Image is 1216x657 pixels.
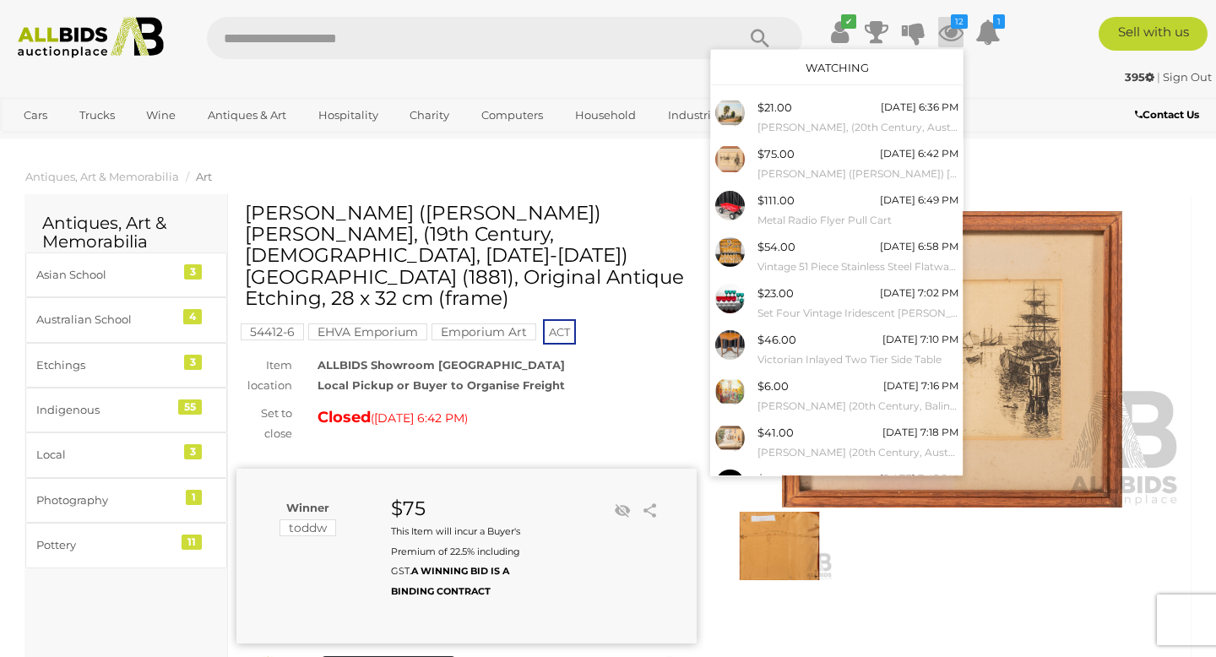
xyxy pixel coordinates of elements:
small: [PERSON_NAME] (20th Century, Balinese School), Dance Ceremony, 109 x 127 Cm (edge to edge) [757,397,958,415]
button: Search [718,17,802,59]
img: 53394-34a.jpg [715,377,745,406]
img: 54412-6a.jpg [715,144,745,174]
a: Sell with us [1099,17,1208,51]
div: [DATE] 7:02 PM [880,284,958,302]
a: 1 [975,17,1001,47]
div: Asian School [36,265,176,285]
a: Local 3 [25,432,227,477]
span: $41.00 [757,426,794,439]
img: William (Bell) Scott, (19th Century, Scottish, 1811-1890) Venice (1881), Original Antique Etching... [726,512,833,580]
span: [DATE] 6:42 PM [374,410,464,426]
a: $41.00 [DATE] 7:18 PM [PERSON_NAME] (20th Century, Australian), [PERSON_NAME], the Rocks, [GEOGRA... [711,419,963,465]
a: $75.00 [DATE] 7:45 PM Two Chinese [PERSON_NAME] Song Style Conical Bowls [711,465,963,512]
h2: Antiques, Art & Memorabilia [42,214,210,251]
img: 54545-1a.jpg [715,330,745,360]
a: Household [564,101,647,129]
i: 12 [951,14,968,29]
a: 395 [1125,70,1157,84]
div: Australian School [36,310,176,329]
div: Set to close [224,404,305,443]
div: [DATE] 7:18 PM [882,423,958,442]
a: Antiques & Art [197,101,297,129]
span: $23.00 [757,286,794,300]
small: Metal Radio Flyer Pull Cart [757,211,958,230]
small: [PERSON_NAME] (20th Century, Australian), [PERSON_NAME], the Rocks, [GEOGRAPHIC_DATA] (1985), Won... [757,443,958,462]
a: Photography 1 [25,478,227,523]
a: Sign Out [1163,70,1212,84]
div: 3 [184,355,202,370]
div: [DATE] 7:10 PM [882,330,958,349]
div: Item location [224,356,305,395]
span: $75.00 [757,472,795,486]
a: Art [196,170,212,183]
img: 54576-1a.jpg [715,191,745,220]
div: 3 [184,264,202,280]
b: A WINNING BID IS A BINDING CONTRACT [391,565,509,596]
h1: [PERSON_NAME] ([PERSON_NAME]) [PERSON_NAME], (19th Century, [DEMOGRAPHIC_DATA], [DATE]-[DATE]) [G... [245,203,692,309]
strong: Closed [318,408,371,426]
div: [DATE] 6:58 PM [880,237,958,256]
small: Vintage 51 Piece Stainless Steel Flatware Set in Kings Pattern in Canteen, Stamped AP [757,258,958,276]
div: Pottery [36,535,176,555]
span: $75.00 [757,147,795,160]
a: 54412-6 [241,325,304,339]
b: Winner [286,501,329,514]
a: $21.00 [DATE] 6:36 PM [PERSON_NAME], (20th Century, Australian, [DATE]-[DATE]; Active 1950-60s), ... [711,94,963,140]
img: 54240-9a.jpg [715,237,745,267]
a: Emporium Art [432,325,536,339]
strong: 395 [1125,70,1154,84]
a: 12 [938,17,964,47]
a: Computers [470,101,554,129]
span: $54.00 [757,240,795,253]
div: [DATE] 7:45 PM [880,470,958,488]
img: 51055-228a.jpg [715,470,745,499]
img: Allbids.com.au [9,17,173,58]
strong: Local Pickup or Buyer to Organise Freight [318,378,565,392]
mark: Emporium Art [432,323,536,340]
mark: 54412-6 [241,323,304,340]
span: $6.00 [757,379,789,393]
strong: ALLBIDS Showroom [GEOGRAPHIC_DATA] [318,358,565,372]
div: Indigenous [36,400,176,420]
div: [DATE] 6:42 PM [880,144,958,163]
div: Etchings [36,356,176,375]
a: Cars [13,101,58,129]
a: Antiques, Art & Memorabilia [25,170,179,183]
div: [DATE] 6:36 PM [881,98,958,117]
a: EHVA Emporium [308,325,427,339]
div: Photography [36,491,176,510]
div: [DATE] 7:16 PM [883,377,958,395]
a: Watching [806,61,869,74]
a: Contact Us [1135,106,1203,124]
a: Industrial [657,101,732,129]
small: Set Four Vintage Iridescent [PERSON_NAME] Wine Glasses Along with Set Six Emerald Glass Goblets [757,304,958,323]
b: Contact Us [1135,108,1199,121]
div: Local [36,445,176,464]
a: $54.00 [DATE] 6:58 PM Vintage 51 Piece Stainless Steel Flatware Set in Kings Pattern in Canteen, ... [711,233,963,280]
a: $75.00 [DATE] 6:42 PM [PERSON_NAME] ([PERSON_NAME]) [PERSON_NAME], (19th Century, [DEMOGRAPHIC_DA... [711,140,963,187]
li: Unwatch this item [610,498,635,524]
span: $21.00 [757,100,792,114]
i: 1 [993,14,1005,29]
div: 11 [182,535,202,550]
a: $6.00 [DATE] 7:16 PM [PERSON_NAME] (20th Century, Balinese School), Dance Ceremony, 109 x 127 Cm ... [711,372,963,419]
a: Asian School 3 [25,252,227,297]
div: 55 [178,399,202,415]
span: ACT [543,319,576,345]
a: [GEOGRAPHIC_DATA] [13,129,155,157]
a: Trucks [68,101,126,129]
span: $111.00 [757,193,795,207]
div: 1 [186,490,202,505]
small: [PERSON_NAME] ([PERSON_NAME]) [PERSON_NAME], (19th Century, [DEMOGRAPHIC_DATA], [DATE]-[DATE]) [G... [757,165,958,183]
a: Indigenous 55 [25,388,227,432]
small: This Item will incur a Buyer's Premium of 22.5% including GST. [391,525,520,596]
a: ✔ [827,17,852,47]
mark: toddw [280,519,336,536]
a: Etchings 3 [25,343,227,388]
img: 54290-4a.jpg [715,98,745,128]
a: Pottery 11 [25,523,227,567]
div: [DATE] 6:49 PM [880,191,958,209]
a: Wine [135,101,187,129]
a: $46.00 [DATE] 7:10 PM Victorian Inlayed Two Tier Side Table [711,326,963,372]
